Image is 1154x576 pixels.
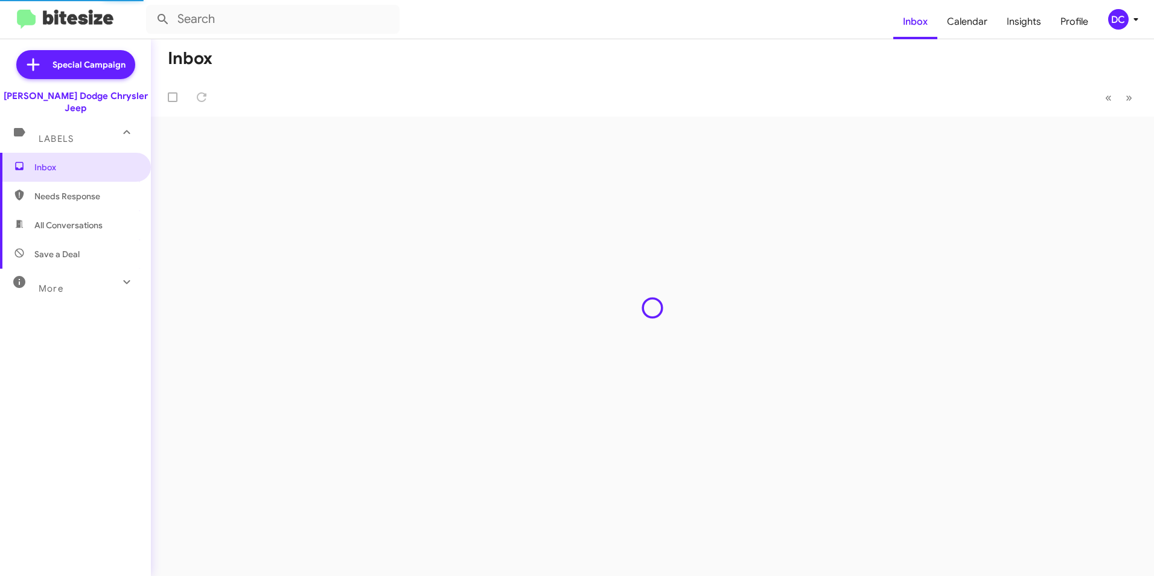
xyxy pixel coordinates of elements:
button: Next [1118,85,1140,110]
button: DC [1098,9,1141,30]
input: Search [146,5,400,34]
span: Inbox [34,161,137,173]
span: All Conversations [34,219,103,231]
h1: Inbox [168,49,212,68]
span: « [1105,90,1112,105]
div: DC [1108,9,1129,30]
a: Calendar [937,4,997,39]
span: Labels [39,133,74,144]
span: Needs Response [34,190,137,202]
nav: Page navigation example [1098,85,1140,110]
a: Profile [1051,4,1098,39]
span: Save a Deal [34,248,80,260]
a: Inbox [893,4,937,39]
button: Previous [1098,85,1119,110]
span: Special Campaign [53,59,126,71]
span: More [39,283,63,294]
a: Special Campaign [16,50,135,79]
a: Insights [997,4,1051,39]
span: » [1126,90,1132,105]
